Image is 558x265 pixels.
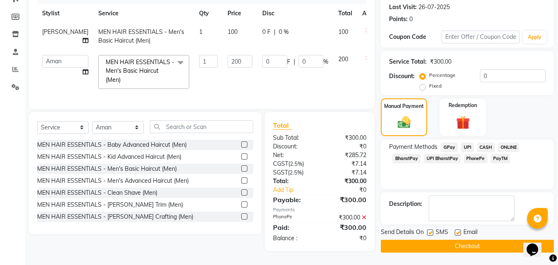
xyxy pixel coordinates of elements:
input: Search or Scan [150,120,253,133]
a: Add Tip [267,186,328,194]
div: ₹300.00 [320,222,373,232]
div: ₹7.14 [320,168,373,177]
div: ₹300.00 [320,177,373,186]
div: ₹0 [320,234,373,243]
span: CGST [273,160,288,167]
img: _gift.svg [452,114,474,131]
span: PayTM [491,154,511,163]
span: 0 % [279,28,289,36]
button: Checkout [381,240,554,253]
div: MEN HAIR ESSENTIALS - [PERSON_NAME] Crafting (Men) [37,212,193,221]
label: Percentage [429,72,456,79]
label: Fixed [429,82,442,90]
span: Total [273,121,292,130]
th: Service [93,4,194,23]
span: F [287,57,290,66]
div: Net: [267,151,320,160]
div: Discount: [267,142,320,151]
input: Enter Offer / Coupon Code [442,31,520,43]
div: ₹300.00 [320,213,373,222]
div: MEN HAIR ESSENTIALS - [PERSON_NAME] Trim (Men) [37,201,183,209]
span: 2.5% [290,169,302,176]
div: MEN HAIR ESSENTIALS - Kid Advanced Haircut (Men) [37,153,181,161]
iframe: chat widget [523,232,550,257]
div: ₹0 [320,142,373,151]
div: Points: [389,15,408,24]
span: 2.5% [290,160,302,167]
th: Price [223,4,257,23]
span: CASH [477,143,495,152]
div: MEN HAIR ESSENTIALS - Men's Advanced Haircut (Men) [37,177,189,185]
div: MEN HAIR ESSENTIALS - Clean Shave (Men) [37,189,157,197]
div: ₹7.14 [320,160,373,168]
div: 26-07-2025 [418,3,450,12]
span: | [294,57,295,66]
th: Action [357,4,385,23]
div: MEN HAIR ESSENTIALS - Men's Basic Haircut (Men) [37,165,177,173]
div: ₹0 [329,186,373,194]
span: SMS [436,228,448,238]
th: Total [333,4,357,23]
div: Payable: [267,195,320,205]
div: PhonePe [267,213,320,222]
button: Apply [523,31,546,43]
span: PhonePe [464,154,487,163]
div: MEN HAIR ESSENTIALS - Baby Advanced Haircut (Men) [37,141,187,149]
div: Payments [273,206,366,213]
span: UPI BharatPay [424,154,461,163]
div: Last Visit: [389,3,417,12]
div: ( ) [267,160,320,168]
label: Redemption [449,102,477,109]
label: Manual Payment [384,103,424,110]
span: BharatPay [392,154,420,163]
span: Send Details On [381,228,424,238]
div: ( ) [267,168,320,177]
div: Service Total: [389,57,427,66]
div: ₹300.00 [320,134,373,142]
div: Sub Total: [267,134,320,142]
span: 100 [338,28,348,36]
span: Payment Methods [389,143,437,151]
span: UPI [461,143,474,152]
div: Paid: [267,222,320,232]
span: 0 F [262,28,271,36]
div: ₹285.72 [320,151,373,160]
span: SGST [273,169,288,176]
img: _cash.svg [394,115,415,130]
span: MEN HAIR ESSENTIALS - Men's Basic Haircut (Men) [106,58,174,84]
a: x [121,76,124,84]
span: 200 [338,55,348,63]
div: 0 [409,15,413,24]
span: | [274,28,275,36]
span: MEN HAIR ESSENTIALS - Men's Basic Haircut (Men) [98,28,184,44]
div: Balance : [267,234,320,243]
div: Description: [389,200,422,208]
span: 100 [228,28,237,36]
th: Disc [257,4,333,23]
div: ₹300.00 [320,195,373,205]
th: Stylist [37,4,93,23]
th: Qty [194,4,223,23]
span: ONLINE [498,143,520,152]
span: [PERSON_NAME] [42,28,88,36]
span: 1 [199,28,202,36]
div: Coupon Code [389,33,441,41]
span: % [323,57,328,66]
div: Discount: [389,72,415,81]
div: Total: [267,177,320,186]
div: ₹300.00 [430,57,451,66]
span: GPay [441,143,458,152]
span: Email [463,228,477,238]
